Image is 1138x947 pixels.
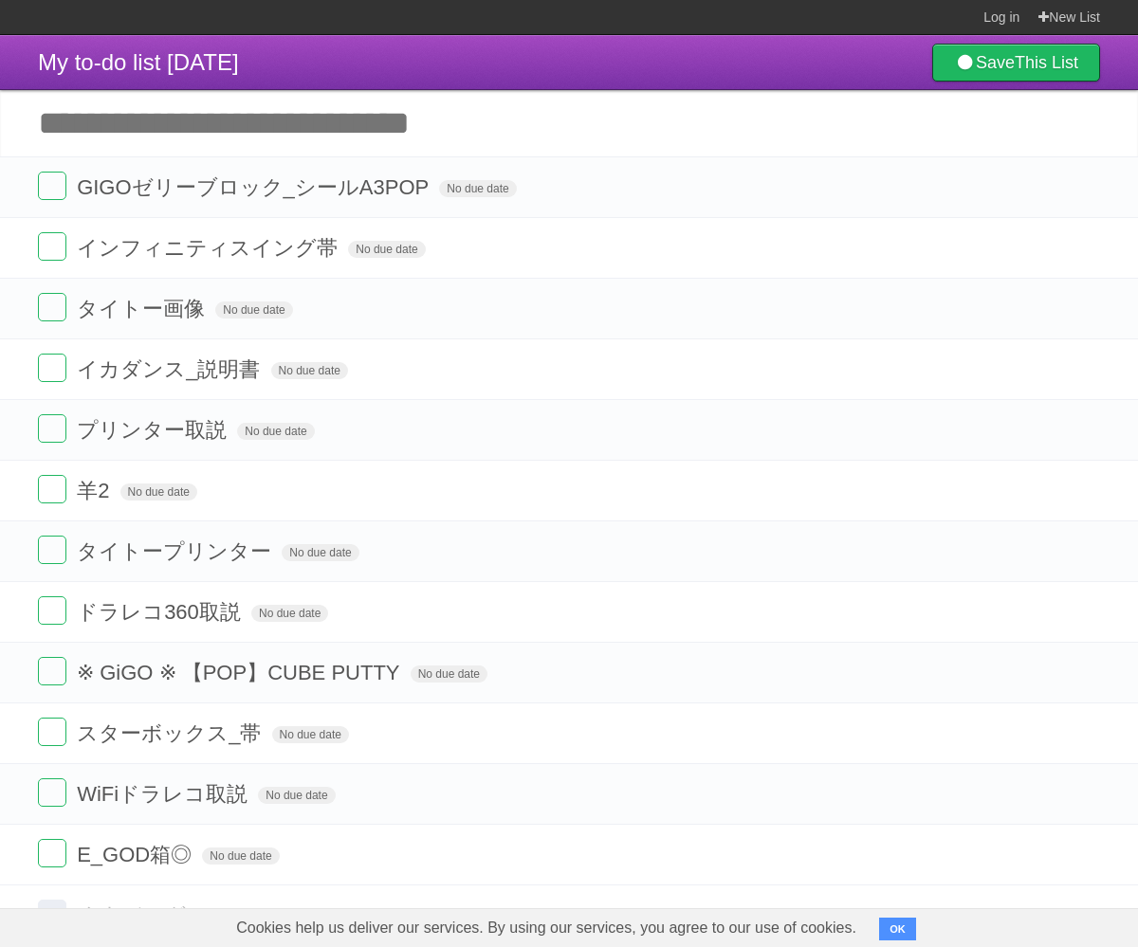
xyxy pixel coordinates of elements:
span: No due date [202,847,279,865]
span: WiFiドラレコ取説 [77,782,252,806]
label: Done [38,536,66,564]
label: Done [38,414,66,443]
span: ※ GiGO ※ 【POP】CUBE PUTTY [77,661,404,684]
b: This List [1015,53,1078,72]
span: No due date [215,301,292,319]
span: No due date [272,726,349,743]
span: ドラレコ360取説 [77,600,246,624]
span: No due date [271,362,348,379]
label: Done [38,172,66,200]
span: No due date [348,241,425,258]
button: OK [879,918,916,940]
span: インフィニティスイング帯 [77,236,342,260]
span: タイトー画像 [77,297,210,320]
span: No due date [251,605,328,622]
span: No due date [282,544,358,561]
label: Done [38,900,66,928]
span: E_GOD箱◎ [77,843,196,866]
label: Done [38,718,66,746]
span: 羊2 [77,479,114,502]
label: Done [38,475,66,503]
span: No due date [411,665,487,683]
a: SaveThis List [932,44,1100,82]
span: プリンター取説 [77,418,231,442]
label: Done [38,232,66,261]
span: タイトープリンター [77,539,276,563]
span: くまバッグ_A3POP [77,903,272,927]
span: イカダンス_説明書 [77,357,265,381]
label: Done [38,596,66,625]
span: No due date [439,180,516,197]
span: GIGOゼリーブロック_シールA3POP [77,175,433,199]
span: Cookies help us deliver our services. By using our services, you agree to our use of cookies. [217,909,875,947]
span: My to-do list [DATE] [38,49,239,75]
label: Done [38,293,66,321]
span: No due date [258,787,335,804]
label: Done [38,354,66,382]
span: スターボックス_帯 [77,721,266,745]
label: Done [38,657,66,685]
span: No due date [237,423,314,440]
label: Done [38,778,66,807]
span: No due date [120,483,197,501]
label: Done [38,839,66,867]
